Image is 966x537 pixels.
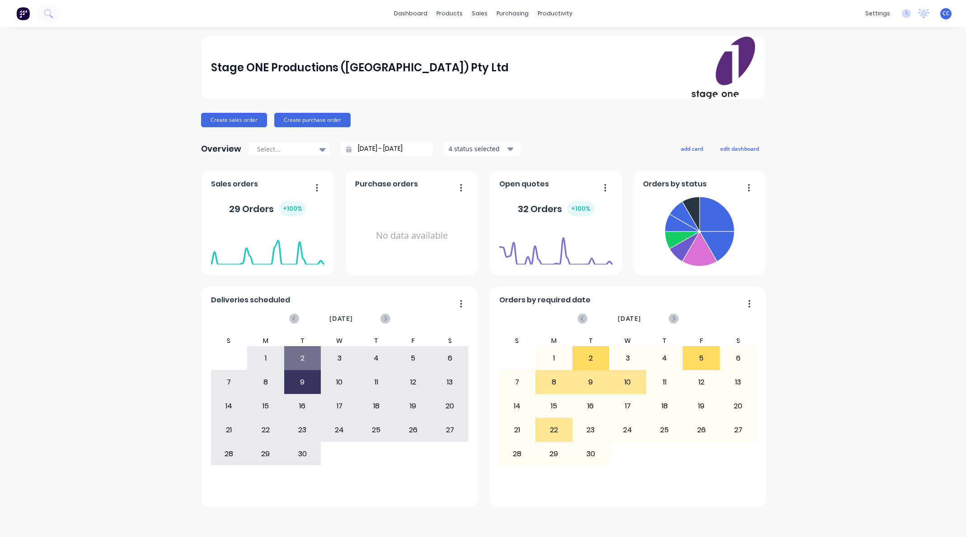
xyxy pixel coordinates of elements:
div: 23 [573,419,609,441]
div: 5 [683,347,719,370]
div: 27 [720,419,756,441]
div: 21 [499,419,535,441]
div: S [720,335,757,346]
div: S [211,335,248,346]
div: 26 [683,419,719,441]
div: 25 [358,419,394,441]
div: 28 [211,443,247,465]
span: Orders by status [643,179,707,190]
div: 30 [573,443,609,465]
div: 30 [285,443,321,465]
div: T [572,335,610,346]
div: settings [861,7,895,20]
span: Sales orders [211,179,258,190]
div: 13 [432,371,468,393]
div: 6 [432,347,468,370]
div: 29 Orders [229,201,306,216]
div: 16 [285,395,321,417]
div: 8 [536,371,572,393]
span: Purchase orders [355,179,418,190]
div: 18 [358,395,394,417]
div: 29 [536,443,572,465]
div: purchasing [492,7,533,20]
div: 19 [395,395,431,417]
div: 24 [610,419,646,441]
div: 4 [358,347,394,370]
div: T [284,335,321,346]
div: products [432,7,467,20]
div: 20 [720,395,756,417]
div: productivity [533,7,577,20]
div: 10 [321,371,357,393]
button: edit dashboard [714,143,765,154]
div: W [321,335,358,346]
div: T [358,335,395,346]
div: sales [467,7,492,20]
div: 15 [248,395,284,417]
span: CC [943,9,950,18]
span: Open quotes [499,179,549,190]
div: 13 [720,371,756,393]
div: 11 [358,371,394,393]
div: + 100 % [567,201,594,216]
div: 15 [536,395,572,417]
div: 23 [285,419,321,441]
div: 5 [395,347,431,370]
div: T [646,335,683,346]
div: 22 [248,419,284,441]
div: S [431,335,469,346]
div: 14 [499,395,535,417]
div: 10 [610,371,646,393]
div: 32 Orders [518,201,594,216]
button: 4 status selected [444,142,521,156]
div: 20 [432,395,468,417]
div: 18 [647,395,683,417]
div: 1 [248,347,284,370]
div: 4 [647,347,683,370]
div: No data available [355,193,469,278]
div: + 100 % [279,201,306,216]
div: 3 [321,347,357,370]
button: Create sales order [201,113,267,127]
div: 19 [683,395,719,417]
div: 7 [499,371,535,393]
div: 7 [211,371,247,393]
div: 24 [321,419,357,441]
div: 3 [610,347,646,370]
button: add card [675,143,709,154]
div: 14 [211,395,247,417]
span: [DATE] [329,314,353,324]
div: 4 status selected [449,144,506,153]
button: Create purchase order [274,113,351,127]
div: M [247,335,284,346]
div: 21 [211,419,247,441]
div: W [609,335,646,346]
div: 12 [683,371,719,393]
div: 1 [536,347,572,370]
div: 29 [248,443,284,465]
div: 11 [647,371,683,393]
div: 17 [321,395,357,417]
div: Stage ONE Productions ([GEOGRAPHIC_DATA]) Pty Ltd [211,59,509,77]
div: S [499,335,536,346]
div: 12 [395,371,431,393]
span: Orders by required date [499,295,591,306]
div: M [535,335,572,346]
div: 22 [536,419,572,441]
div: F [394,335,431,346]
div: 17 [610,395,646,417]
div: 27 [432,419,468,441]
div: F [683,335,720,346]
img: Stage ONE Productions (VIC) Pty Ltd [692,37,755,99]
div: 26 [395,419,431,441]
div: 28 [499,443,535,465]
div: 8 [248,371,284,393]
div: 2 [573,347,609,370]
div: 2 [285,347,321,370]
div: 9 [573,371,609,393]
div: Overview [201,140,241,158]
span: [DATE] [618,314,641,324]
a: dashboard [389,7,432,20]
img: Factory [16,7,30,20]
div: 9 [285,371,321,393]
